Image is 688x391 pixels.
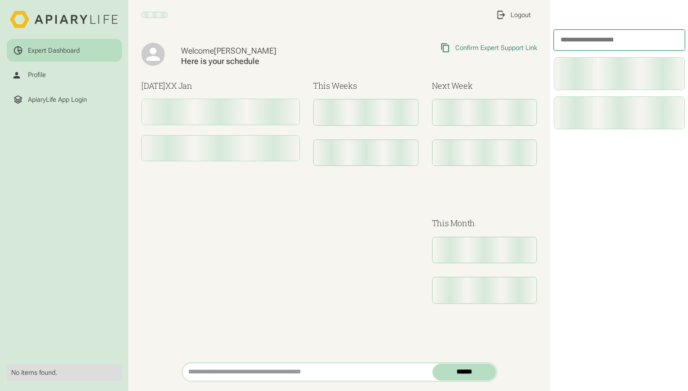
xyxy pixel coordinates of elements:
[432,80,537,92] h3: Next Week
[28,46,80,55] div: Expert Dashboard
[7,39,122,62] a: Expert Dashboard
[141,80,300,92] h3: [DATE]
[455,44,537,52] div: Confirm Expert Support Link
[28,95,87,104] div: ApiaryLife App Login
[214,46,276,55] span: [PERSON_NAME]
[7,64,122,86] a: Profile
[313,80,418,92] h3: This Weeks
[28,71,46,79] div: Profile
[7,88,122,111] a: ApiaryLife App Login
[165,80,192,91] span: XX Jan
[511,11,531,19] div: Logout
[181,56,358,67] div: Here is your schedule
[432,217,537,229] h3: This Month
[181,46,358,56] div: Welcome
[11,368,118,377] div: No items found.
[489,3,537,26] a: Logout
